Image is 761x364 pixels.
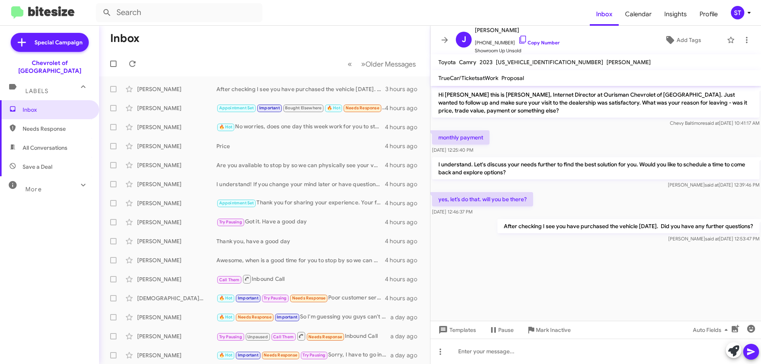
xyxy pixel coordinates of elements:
[219,353,233,358] span: 🔥 Hot
[137,237,216,245] div: [PERSON_NAME]
[705,120,719,126] span: said at
[264,353,297,358] span: Needs Response
[216,103,385,112] div: Delayed finance approval
[137,123,216,131] div: [PERSON_NAME]
[520,323,577,337] button: Mark Inactive
[482,323,520,337] button: Pause
[96,3,262,22] input: Search
[137,332,216,340] div: [PERSON_NAME]
[110,32,140,45] h1: Inbox
[137,180,216,188] div: [PERSON_NAME]
[285,105,321,111] span: Bought Elsewhere
[23,125,90,133] span: Needs Response
[438,59,456,66] span: Toyota
[216,331,390,341] div: Inbound Call
[25,88,48,95] span: Labels
[292,295,326,301] span: Needs Response
[219,295,233,301] span: 🔥 Hot
[259,105,280,111] span: Important
[216,198,385,208] div: Thank you for sharing your experience. Your feedback is important, and we strive to improve. If y...
[390,351,424,359] div: a day ago
[34,38,82,46] span: Special Campaign
[216,142,385,150] div: Price
[705,236,719,242] span: said at
[327,105,340,111] span: 🔥 Hot
[658,3,693,26] a: Insights
[385,218,424,226] div: 4 hours ago
[693,323,731,337] span: Auto Fields
[475,47,560,55] span: Showroom Up Unsold
[216,237,385,245] div: Thank you, have a good day
[619,3,658,26] a: Calendar
[432,88,759,118] p: Hi [PERSON_NAME] this is [PERSON_NAME], Internet Director at Ourisman Chevrolet of [GEOGRAPHIC_DA...
[501,74,524,82] span: Proposal
[216,85,385,93] div: After checking I see you have purchased the vehicle [DATE]. Did you have any further questions?
[432,192,533,206] p: yes, let’s do that. will you be there?
[385,275,424,283] div: 4 hours ago
[356,56,421,72] button: Next
[137,104,216,112] div: [PERSON_NAME]
[385,85,424,93] div: 3 hours ago
[731,6,744,19] div: ST
[346,105,379,111] span: Needs Response
[670,120,759,126] span: Chevy Baltimore [DATE] 10:41:17 AM
[361,59,365,69] span: »
[385,237,424,245] div: 4 hours ago
[219,334,242,339] span: Try Pausing
[385,199,424,207] div: 4 hours ago
[216,293,385,303] div: Poor customer service and rude manager
[216,217,385,227] div: Got it. Have a good day
[348,59,352,69] span: «
[137,218,216,226] div: [PERSON_NAME]
[518,40,560,46] a: Copy Number
[343,56,421,72] nav: Page navigation example
[216,180,385,188] div: I understand! If you change your mind later or have questions, feel free to reach out.
[438,74,498,82] span: TrueCar/TicketsatWork
[137,275,216,283] div: [PERSON_NAME]
[462,33,466,46] span: J
[216,256,385,264] div: Awesome, when is a good time for you to stop by so we can physically see your vehicle?
[216,122,385,131] div: No worries, does one day this week work for you to stop by?
[686,323,737,337] button: Auto Fields
[668,182,759,188] span: [PERSON_NAME] [DATE] 12:39:46 PM
[385,123,424,131] div: 4 hours ago
[216,351,390,360] div: Sorry, I have to go in to work [DATE]. I won't be able to make it there until 4pm.
[590,3,619,26] a: Inbox
[498,323,514,337] span: Pause
[238,314,272,320] span: Needs Response
[238,295,258,301] span: Important
[23,144,67,152] span: All Conversations
[216,161,385,169] div: Are you available to stop by so we can physically see your vehicle for an offer?
[385,104,424,112] div: 4 hours ago
[219,277,240,282] span: Call Them
[693,3,724,26] a: Profile
[219,124,233,130] span: 🔥 Hot
[497,219,759,233] p: After checking I see you have purchased the vehicle [DATE]. Did you have any further questions?
[475,35,560,47] span: [PHONE_NUMBER]
[219,105,254,111] span: Appointment Set
[432,130,489,145] p: monthly payment
[277,314,297,320] span: Important
[23,163,52,171] span: Save a Deal
[642,33,723,47] button: Add Tags
[273,334,294,339] span: Call Them
[390,332,424,340] div: a day ago
[365,60,416,69] span: Older Messages
[343,56,357,72] button: Previous
[216,313,390,322] div: So I'm guessing you guys can't do anything for me?
[480,59,493,66] span: 2023
[137,142,216,150] div: [PERSON_NAME]
[23,106,90,114] span: Inbox
[668,236,759,242] span: [PERSON_NAME] [DATE] 12:53:47 PM
[475,25,560,35] span: [PERSON_NAME]
[137,199,216,207] div: [PERSON_NAME]
[432,147,473,153] span: [DATE] 12:25:40 PM
[677,33,701,47] span: Add Tags
[432,157,759,179] p: I understand. Let's discuss your needs further to find the best solution for you. Would you like ...
[264,295,287,301] span: Try Pausing
[724,6,752,19] button: ST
